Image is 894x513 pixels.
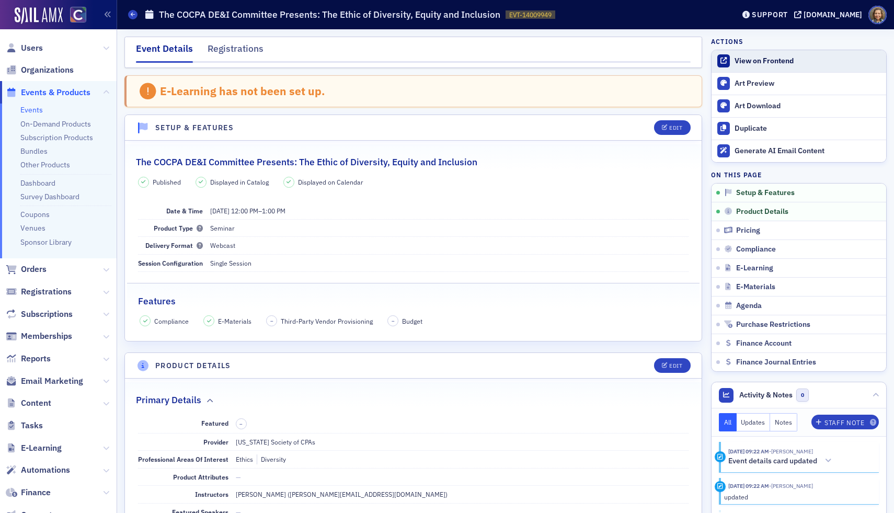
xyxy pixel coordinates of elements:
a: Email Marketing [6,375,83,387]
div: Duplicate [735,124,881,133]
button: Event details card updated [728,455,835,466]
div: Update [715,481,726,492]
div: View on Frontend [735,56,881,66]
span: Budget [402,316,422,326]
span: Profile [868,6,887,24]
img: SailAMX [15,7,63,24]
span: Tasks [21,420,43,431]
span: – [210,207,285,215]
span: [DATE] [210,207,230,215]
div: Art Preview [735,79,881,88]
span: – [239,420,243,428]
span: E-Learning [736,264,773,273]
span: Provider [203,438,228,446]
button: All [719,413,737,431]
button: Edit [654,358,690,373]
a: E-Learning [6,442,62,454]
div: Diversity [257,454,286,464]
span: Events & Products [21,87,90,98]
span: – [392,317,395,325]
div: Generate AI Email Content [735,146,881,156]
h2: Primary Details [136,393,201,407]
button: [DOMAIN_NAME] [794,11,866,18]
span: E-Materials [736,282,775,292]
button: Staff Note [811,415,879,429]
a: Registrations [6,286,72,298]
span: Tiffany Carson [769,448,813,455]
button: Generate AI Email Content [712,140,886,162]
div: Staff Note [824,420,864,426]
span: Session Configuration [138,259,203,267]
a: Art Download [712,95,886,117]
span: Email Marketing [21,375,83,387]
span: Instructors [195,490,228,498]
button: Edit [654,120,690,135]
a: Reports [6,353,51,364]
a: On-Demand Products [20,119,91,129]
span: Professional Areas Of Interest [138,455,228,463]
span: Product Type [154,224,203,232]
h1: The COCPA DE&I Committee Presents: The Ethic of Diversity, Equity and Inclusion [159,8,500,21]
span: Users [21,42,43,54]
div: Event Details [136,42,193,63]
time: 12:00 PM [231,207,258,215]
h4: Actions [711,37,743,46]
a: View Homepage [63,7,86,25]
a: Coupons [20,210,50,219]
a: Other Products [20,160,70,169]
h4: Setup & Features [155,122,234,133]
span: Delivery Format [145,241,203,249]
span: Reports [21,353,51,364]
span: Memberships [21,330,72,342]
span: Single Session [210,259,251,267]
span: Orders [21,264,47,275]
span: Date & Time [166,207,203,215]
a: Users [6,42,43,54]
span: Automations [21,464,70,476]
a: Survey Dashboard [20,192,79,201]
span: Purchase Restrictions [736,320,810,329]
span: Tiffany Carson [769,482,813,489]
span: Product Details [736,207,788,216]
span: Webcast [210,241,235,249]
span: — [236,473,241,481]
h4: On this page [711,170,887,179]
span: EVT-14009949 [509,10,552,19]
h2: The COCPA DE&I Committee Presents: The Ethic of Diversity, Equity and Inclusion [136,155,477,169]
div: Edit [669,125,682,131]
a: Memberships [6,330,72,342]
div: Activity [715,451,726,462]
a: Finance [6,487,51,498]
button: Updates [737,413,771,431]
a: Bundles [20,146,48,156]
div: updated [724,492,872,501]
span: Subscriptions [21,309,73,320]
a: Subscription Products [20,133,93,142]
span: Featured [201,419,228,427]
span: Agenda [736,301,762,311]
img: SailAMX [70,7,86,23]
span: Seminar [210,224,235,232]
span: Setup & Features [736,188,795,198]
h4: Product Details [155,360,231,371]
span: Published [153,177,181,187]
span: Compliance [154,316,189,326]
span: Displayed on Calendar [298,177,363,187]
a: Subscriptions [6,309,73,320]
div: [PERSON_NAME] ([PERSON_NAME][EMAIL_ADDRESS][DOMAIN_NAME]) [236,489,448,499]
h5: Event details card updated [728,457,817,466]
span: [US_STATE] Society of CPAs [236,438,315,446]
a: Events [20,105,43,115]
a: Sponsor Library [20,237,72,247]
h2: Features [138,294,176,308]
span: Registrations [21,286,72,298]
div: Registrations [208,42,263,61]
div: Support [752,10,788,19]
span: – [270,317,273,325]
a: Tasks [6,420,43,431]
span: Finance Account [736,339,792,348]
a: Organizations [6,64,74,76]
span: E-Learning [21,442,62,454]
span: Finance Journal Entries [736,358,816,367]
